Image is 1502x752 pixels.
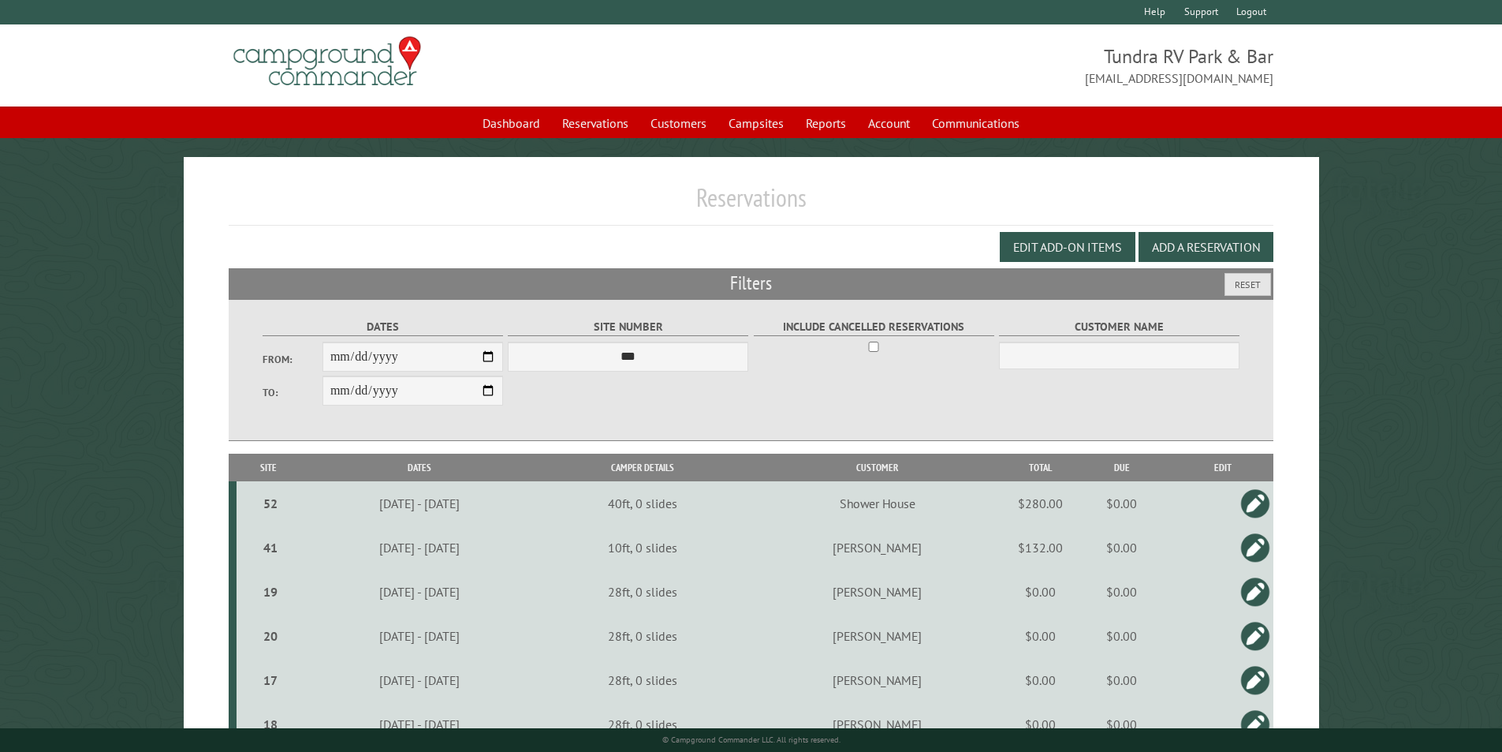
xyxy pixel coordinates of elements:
[243,672,298,688] div: 17
[1072,702,1172,746] td: $0.00
[303,540,536,556] div: [DATE] - [DATE]
[746,526,1008,570] td: [PERSON_NAME]
[1172,454,1273,481] th: Edit
[1224,273,1271,296] button: Reset
[300,454,539,481] th: Dates
[508,318,748,336] label: Site Number
[922,108,1029,138] a: Communications
[1008,702,1072,746] td: $0.00
[263,318,503,336] label: Dates
[1072,454,1172,481] th: Due
[754,318,994,336] label: Include Cancelled Reservations
[1008,570,1072,614] td: $0.00
[229,268,1274,298] h2: Filters
[1008,454,1072,481] th: Total
[1139,232,1273,262] button: Add a Reservation
[539,454,746,481] th: Camper Details
[1072,570,1172,614] td: $0.00
[1008,658,1072,702] td: $0.00
[1072,614,1172,658] td: $0.00
[303,628,536,644] div: [DATE] - [DATE]
[999,318,1239,336] label: Customer Name
[641,108,716,138] a: Customers
[746,658,1008,702] td: [PERSON_NAME]
[303,716,536,732] div: [DATE] - [DATE]
[1072,658,1172,702] td: $0.00
[746,702,1008,746] td: [PERSON_NAME]
[796,108,855,138] a: Reports
[243,716,298,732] div: 18
[553,108,638,138] a: Reservations
[263,352,322,367] label: From:
[243,584,298,600] div: 19
[1072,526,1172,570] td: $0.00
[229,31,426,92] img: Campground Commander
[243,496,298,511] div: 52
[263,385,322,400] label: To:
[237,454,300,481] th: Site
[243,540,298,556] div: 41
[751,43,1274,88] span: Tundra RV Park & Bar [EMAIL_ADDRESS][DOMAIN_NAME]
[303,496,536,511] div: [DATE] - [DATE]
[746,481,1008,526] td: Shower House
[539,702,746,746] td: 28ft, 0 slides
[1072,481,1172,526] td: $0.00
[473,108,550,138] a: Dashboard
[539,570,746,614] td: 28ft, 0 slides
[1008,481,1072,526] td: $280.00
[746,570,1008,614] td: [PERSON_NAME]
[539,526,746,570] td: 10ft, 0 slides
[859,108,919,138] a: Account
[1000,232,1135,262] button: Edit Add-on Items
[303,584,536,600] div: [DATE] - [DATE]
[539,658,746,702] td: 28ft, 0 slides
[303,672,536,688] div: [DATE] - [DATE]
[1008,526,1072,570] td: $132.00
[539,481,746,526] td: 40ft, 0 slides
[746,614,1008,658] td: [PERSON_NAME]
[539,614,746,658] td: 28ft, 0 slides
[719,108,793,138] a: Campsites
[243,628,298,644] div: 20
[662,735,840,745] small: © Campground Commander LLC. All rights reserved.
[229,182,1274,226] h1: Reservations
[746,454,1008,481] th: Customer
[1008,614,1072,658] td: $0.00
